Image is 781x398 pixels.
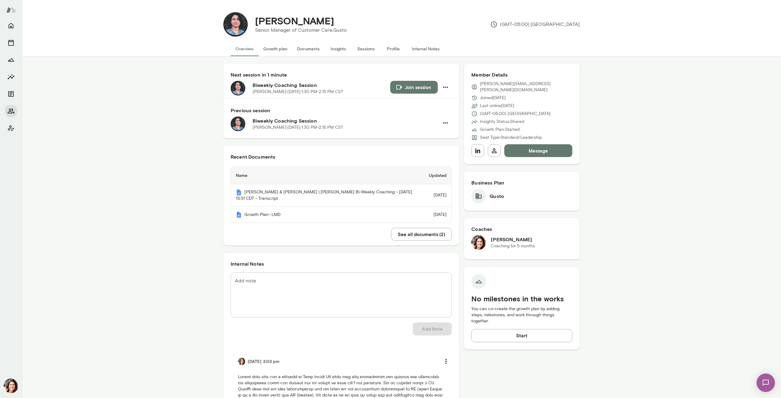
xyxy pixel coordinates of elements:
[471,71,572,78] h6: Member Details
[253,89,343,95] p: [PERSON_NAME] · [DATE] · 1:30 PM-2:15 PM CST
[471,306,572,324] p: You can co-create the growth plan by adding steps, milestones, and work through things together.
[231,41,258,56] button: Overview
[253,81,390,89] h6: Biweekly Coaching Session
[5,122,17,134] button: Client app
[231,184,424,207] th: [PERSON_NAME] & [PERSON_NAME] | [PERSON_NAME] Bi-Weekly Coaching - [DATE] 13:31 CDT - Transcript
[238,358,245,365] img: Gwen Throckmorton
[231,71,452,78] h6: Next session in 1 minute
[424,167,452,184] th: Updated
[253,117,439,124] h6: Biweekly Coaching Session
[5,105,17,117] button: Members
[480,81,572,93] p: [PERSON_NAME][EMAIL_ADDRESS][PERSON_NAME][DOMAIN_NAME]
[480,111,551,117] p: (GMT-05:00) [GEOGRAPHIC_DATA]
[258,41,292,56] button: Growth plan
[390,81,438,94] button: Join session
[471,294,572,303] h5: No milestones in the works
[480,103,514,109] p: Last online [DATE]
[424,207,452,223] td: [DATE]
[471,235,486,250] img: Gwen Throckmorton
[223,12,248,37] img: Lorena Morel Diaz
[352,41,380,56] button: Sessions
[255,15,334,27] h4: [PERSON_NAME]
[231,167,424,184] th: Name
[407,41,444,56] button: Internal Notes
[491,236,535,243] h6: [PERSON_NAME]
[236,189,242,195] img: Mento
[6,4,16,16] img: Mento
[504,144,572,157] button: Message
[490,21,580,28] p: (GMT-05:00) [GEOGRAPHIC_DATA]
[5,37,17,49] button: Sessions
[490,192,504,200] h6: Gusto
[471,225,572,233] h6: Coaches
[424,184,452,207] td: [DATE]
[248,358,279,364] h6: [DATE] 3:03 pm
[480,134,542,141] p: Seat Type: Standard/Leadership
[236,212,242,218] img: Mento
[471,179,572,186] h6: Business Plan
[491,243,535,249] p: Coaching for 5 months
[325,41,352,56] button: Insights
[5,71,17,83] button: Insights
[480,119,524,125] p: Insights Status: Shared
[380,41,407,56] button: Profile
[231,207,424,223] th: Growth Plan- LMD
[255,27,347,34] p: Senior Manager of Customer Care, Gusto
[253,124,343,131] p: [PERSON_NAME] · [DATE] · 1:30 PM-2:15 PM CST
[292,41,325,56] button: Documents
[231,107,452,114] h6: Previous session
[391,228,452,241] button: See all documents (2)
[480,127,520,133] p: Growth Plan: Started
[4,378,18,393] img: Gwen Throckmorton
[5,88,17,100] button: Documents
[480,95,506,101] p: Joined [DATE]
[5,20,17,32] button: Home
[440,355,452,368] button: more
[471,329,572,342] button: Start
[231,153,452,160] h6: Recent Documents
[5,54,17,66] button: Growth Plan
[231,260,452,267] h6: Internal Notes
